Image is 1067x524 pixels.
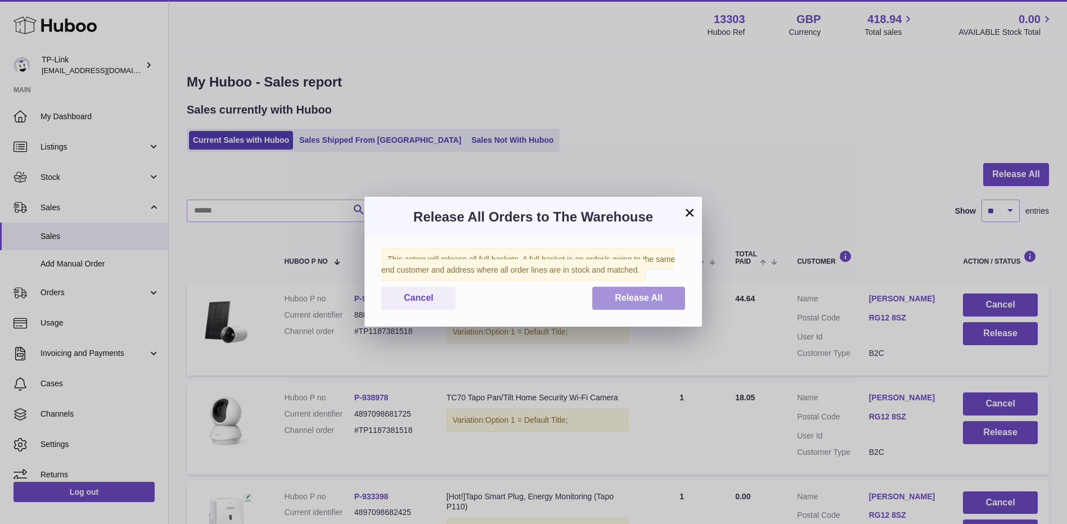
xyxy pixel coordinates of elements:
button: × [683,206,696,219]
span: Cancel [404,293,433,302]
span: This action will release all full baskets. A full basket is an order/s going to the same end cust... [381,249,675,281]
h3: Release All Orders to The Warehouse [381,208,685,226]
button: Cancel [381,287,456,310]
span: Release All [615,293,663,302]
button: Release All [592,287,685,310]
